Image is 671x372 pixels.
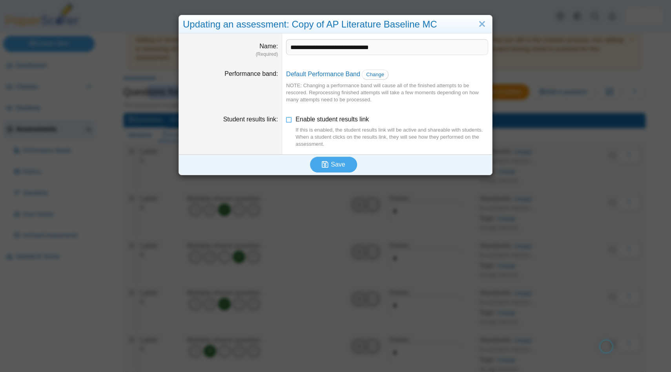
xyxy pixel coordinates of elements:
div: If this is enabled, the student results link will be active and shareable with students. When a s... [295,126,488,148]
button: Save [310,157,357,172]
a: Default Performance Band [286,71,360,77]
a: Close [476,18,488,31]
label: Name [259,43,278,49]
span: Save [331,161,345,168]
a: Change [362,70,388,80]
dfn: (Required) [183,51,278,58]
label: Student results link [223,116,278,123]
div: Updating an assessment: Copy of AP Literature Baseline MC [179,15,492,34]
span: Enable student results link [295,116,488,148]
span: Change [366,71,384,77]
label: Performance band [224,70,278,77]
div: NOTE: Changing a performance band will cause all of the finished attempts to be rescored. Reproce... [286,82,488,104]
